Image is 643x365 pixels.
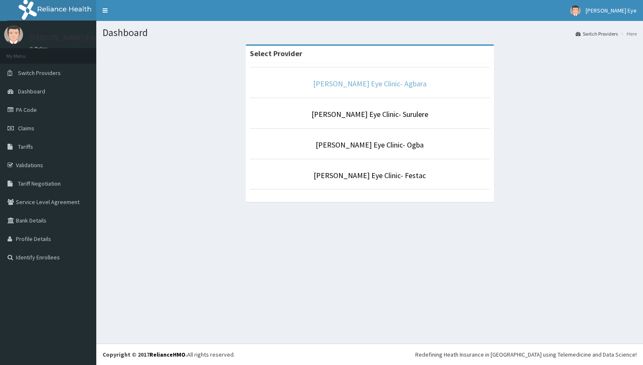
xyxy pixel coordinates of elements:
a: [PERSON_NAME] Eye Clinic- Festac [314,171,426,180]
span: Tariff Negotiation [18,180,61,187]
a: RelianceHMO [149,351,185,358]
a: [PERSON_NAME] Eye Clinic- Agbara [313,79,427,88]
h1: Dashboard [103,27,637,38]
a: Switch Providers [576,30,618,37]
a: Online [29,46,49,52]
span: Claims [18,124,34,132]
span: Switch Providers [18,69,61,77]
span: Dashboard [18,88,45,95]
li: Here [619,30,637,37]
strong: Copyright © 2017 . [103,351,187,358]
div: Redefining Heath Insurance in [GEOGRAPHIC_DATA] using Telemedicine and Data Science! [415,350,637,359]
span: Tariffs [18,143,33,150]
img: User Image [570,5,581,16]
footer: All rights reserved. [96,344,643,365]
a: [PERSON_NAME] Eye Clinic- Surulere [311,109,428,119]
a: [PERSON_NAME] Eye Clinic- Ogba [316,140,424,150]
span: [PERSON_NAME] Eye [586,7,637,14]
strong: Select Provider [250,49,302,58]
img: User Image [4,25,23,44]
p: [PERSON_NAME] Eye [29,34,98,41]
